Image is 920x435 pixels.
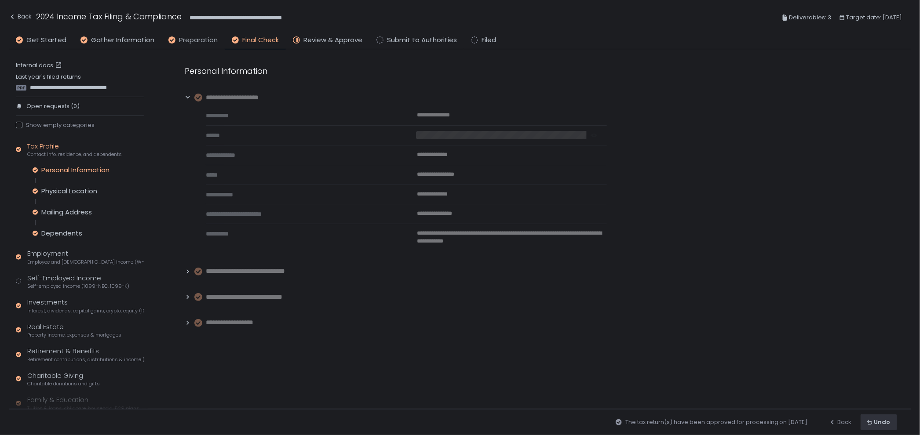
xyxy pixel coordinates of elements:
[27,151,122,158] span: Contact info, residence, and dependents
[27,405,139,412] span: Tuition & loans, childcare, household, 529 plans
[27,249,144,265] div: Employment
[27,381,100,387] span: Charitable donations and gifts
[27,141,122,158] div: Tax Profile
[26,102,80,110] span: Open requests (0)
[41,229,82,238] div: Dependents
[36,11,182,22] h1: 2024 Income Tax Filing & Compliance
[27,395,139,412] div: Family & Education
[41,208,92,217] div: Mailing Address
[27,332,121,338] span: Property income, expenses & mortgages
[27,273,129,290] div: Self-Employed Income
[242,35,279,45] span: Final Check
[27,371,100,388] div: Charitable Giving
[861,414,897,430] button: Undo
[27,283,129,290] span: Self-employed income (1099-NEC, 1099-K)
[625,418,808,426] span: The tax return(s) have been approved for processing on [DATE]
[9,11,32,25] button: Back
[387,35,457,45] span: Submit to Authorities
[27,356,144,363] span: Retirement contributions, distributions & income (1099-R, 5498)
[9,11,32,22] div: Back
[867,418,891,426] div: Undo
[91,35,154,45] span: Gather Information
[789,12,832,23] span: Deliverables: 3
[27,259,144,265] span: Employee and [DEMOGRAPHIC_DATA] income (W-2s)
[41,187,97,196] div: Physical Location
[27,322,121,339] div: Real Estate
[829,418,852,426] div: Back
[27,308,144,314] span: Interest, dividends, capital gains, crypto, equity (1099s, K-1s)
[41,166,110,174] div: Personal Information
[829,414,852,430] button: Back
[16,73,144,91] div: Last year's filed returns
[179,35,218,45] span: Preparation
[185,65,607,77] div: Personal Information
[16,62,64,69] a: Internal docs
[303,35,362,45] span: Review & Approve
[482,35,496,45] span: Filed
[27,297,144,314] div: Investments
[26,35,66,45] span: Get Started
[27,346,144,363] div: Retirement & Benefits
[847,12,902,23] span: Target date: [DATE]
